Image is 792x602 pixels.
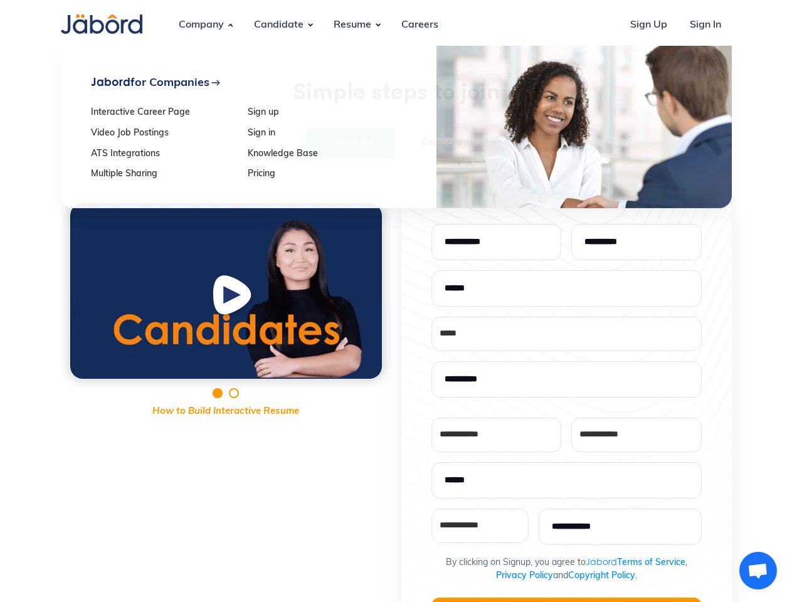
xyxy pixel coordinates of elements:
[91,76,396,89] a: Jabordfor Companieseast
[61,194,391,419] div: carousel
[324,8,381,42] div: Resume
[169,8,234,42] div: Company
[244,8,314,42] div: Candidate
[91,75,130,88] span: Jabord
[496,571,553,581] a: Privacy Policy
[739,552,777,589] a: Open chat
[446,555,687,583] p: By clicking on Signup, you agree to , and .
[568,571,635,581] a: Copyright Policy
[229,388,239,398] div: Show slide 2 of 2
[680,8,731,42] a: Sign In
[91,129,240,139] a: Video Job Postings
[248,149,396,160] a: Knowledge Base
[248,129,396,139] a: Sign in
[213,388,223,398] div: Show slide 1 of 2
[61,405,391,420] p: How to Build Interactive Resume
[91,169,240,180] a: Multiple Sharing
[91,76,209,89] div: for Companies
[211,77,221,87] div: east
[91,149,240,160] a: ATS Integrations
[586,558,685,568] a: JabordTerms of Service
[586,556,617,567] span: Jabord
[620,8,677,42] a: Sign Up
[61,46,732,208] nav: Company
[248,108,396,119] a: Sign up
[210,273,258,322] img: Play Button
[91,108,240,119] a: Interactive Career Page
[391,8,448,42] a: Careers
[248,169,396,180] a: Pricing
[70,203,382,379] img: Candidate Thumbnail
[436,46,732,208] img: Company Signup
[70,203,382,379] a: open lightbox
[61,14,142,34] img: Jabord
[61,194,391,388] div: 1 of 2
